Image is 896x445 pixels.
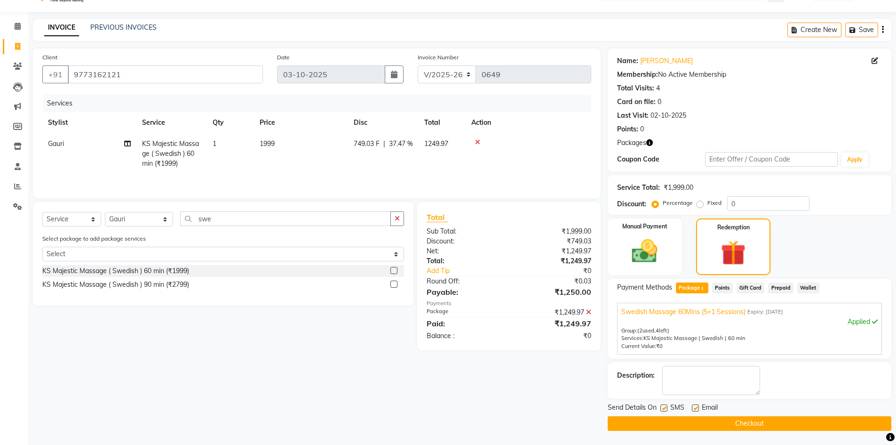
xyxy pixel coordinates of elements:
span: Expiry: [DATE] [747,308,783,316]
a: Add Tip [420,266,523,276]
div: Name: [617,56,638,66]
span: Services: [621,335,643,341]
div: ₹1,999.00 [664,183,693,193]
div: Description: [617,371,655,380]
div: Paid: [420,318,509,329]
div: Package [420,307,509,317]
a: PREVIOUS INVOICES [90,23,157,32]
label: Percentage [663,199,693,207]
label: Fixed [707,199,722,207]
span: SMS [670,403,684,414]
div: ₹749.03 [509,236,598,246]
span: used, left) [637,327,669,334]
span: Gauri [48,139,64,148]
th: Service [136,112,207,133]
div: Discount: [617,199,646,209]
th: Total [419,112,466,133]
div: ₹1,249.97 [509,246,598,256]
div: ₹1,999.00 [509,227,598,236]
span: 749.03 F [354,139,380,149]
div: ₹1,249.97 [509,307,598,317]
span: 1 [213,139,216,148]
th: Price [254,112,348,133]
div: KS Majestic Massage ( Swedish ) 90 min (₹2799) [42,280,189,290]
div: Points: [617,124,638,134]
label: Manual Payment [622,222,667,231]
span: KS Majestic Massage ( Swedish ) 60 min (₹1999) [142,139,199,168]
button: Create New [787,23,841,37]
div: ₹0 [524,266,598,276]
span: Prepaid [768,283,793,293]
div: Last Visit: [617,111,649,121]
button: Apply [841,153,868,167]
div: Net: [420,246,509,256]
img: _gift.svg [713,237,753,268]
div: Discount: [420,236,509,246]
span: Total [427,212,448,222]
span: KS Majestic Massage ( Swedish ) 60 min [643,335,745,341]
label: Date [277,53,290,62]
label: Select package to add package services [42,235,146,243]
span: 4 [656,327,659,334]
span: Package [676,283,708,293]
div: Service Total: [617,183,660,193]
input: Enter Offer / Coupon Code [705,152,838,167]
div: ₹0 [509,331,598,341]
div: No Active Membership [617,70,882,80]
button: Checkout [608,416,891,431]
span: 1 [700,286,705,291]
span: Group: [621,327,637,334]
div: Card on file: [617,97,656,107]
div: Services [43,95,598,112]
span: Current Value: [621,343,656,349]
div: 0 [658,97,661,107]
span: Wallet [797,283,819,293]
span: 1249.97 [424,139,448,148]
div: Total: [420,256,509,266]
input: Search or Scan [180,211,391,226]
span: Packages [617,138,646,148]
div: Coupon Code [617,154,706,164]
div: 0 [640,124,644,134]
span: 1999 [260,139,275,148]
label: Invoice Number [418,53,459,62]
div: ₹1,249.97 [509,318,598,329]
div: Payments [427,299,591,307]
th: Action [466,112,591,133]
div: Total Visits: [617,83,654,93]
th: Stylist [42,112,136,133]
div: Balance : [420,331,509,341]
label: Redemption [717,223,750,232]
span: Email [702,403,718,414]
div: ₹0.03 [509,276,598,286]
div: Sub Total: [420,227,509,236]
button: +91 [42,65,69,83]
th: Qty [207,112,254,133]
div: Membership: [617,70,658,80]
span: ₹0 [656,343,663,349]
div: Round Off: [420,276,509,286]
span: (2 [637,327,642,334]
div: ₹1,250.00 [509,286,598,298]
span: Swedish Massage 60Mins (5+1 Sessions) [621,307,745,317]
span: Gift Card [737,283,765,293]
span: Points [712,283,733,293]
div: 02-10-2025 [650,111,686,121]
label: Client [42,53,57,62]
div: 4 [656,83,660,93]
span: 37.47 % [389,139,413,149]
div: Applied [621,317,878,327]
button: Save [845,23,878,37]
th: Disc [348,112,419,133]
a: [PERSON_NAME] [640,56,693,66]
input: Search by Name/Mobile/Email/Code [68,65,263,83]
span: | [383,139,385,149]
span: Payment Methods [617,283,672,292]
div: Payable: [420,286,509,298]
span: Send Details On [608,403,657,414]
img: _cash.svg [624,236,666,266]
div: ₹1,249.97 [509,256,598,266]
div: KS Majestic Massage ( Swedish ) 60 min (₹1999) [42,266,189,276]
a: INVOICE [44,19,79,36]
